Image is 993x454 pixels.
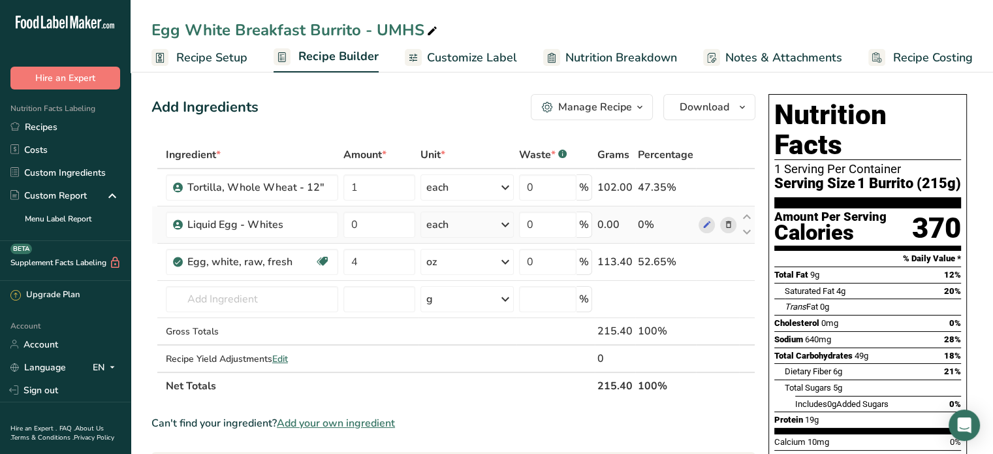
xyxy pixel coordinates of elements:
span: Includes Added Sugars [795,399,889,409]
a: Recipe Costing [868,43,973,73]
div: 102.00 [597,180,633,195]
span: 0% [949,318,961,328]
span: Cholesterol [774,318,819,328]
span: 21% [944,366,961,376]
a: Notes & Attachments [703,43,842,73]
span: Fat [785,302,818,312]
span: 0g [827,399,836,409]
span: Sodium [774,334,803,344]
div: Egg, white, raw, fresh [187,254,315,270]
div: 1 Serving Per Container [774,163,961,176]
div: each [426,180,449,195]
span: 19g [805,415,819,425]
button: Manage Recipe [531,94,653,120]
span: Grams [597,147,629,163]
span: 20% [944,286,961,296]
i: Trans [785,302,806,312]
div: 0.00 [597,217,633,233]
span: Ingredient [166,147,221,163]
div: Waste [519,147,567,163]
div: Upgrade Plan [10,289,80,302]
span: 0% [949,399,961,409]
section: % Daily Value * [774,251,961,267]
div: Gross Totals [166,325,339,338]
div: Amount Per Serving [774,211,887,223]
span: Percentage [638,147,693,163]
span: Serving Size [774,176,855,192]
a: Recipe Setup [151,43,247,73]
div: 113.40 [597,254,633,270]
span: 1 Burrito (215g) [857,176,961,192]
span: 6g [833,366,842,376]
span: Customize Label [427,49,517,67]
a: Recipe Builder [274,42,379,73]
div: 100% [638,323,693,339]
input: Add Ingredient [166,286,339,312]
span: Total Carbohydrates [774,351,853,361]
span: Recipe Costing [893,49,973,67]
div: 52.65% [638,254,693,270]
div: Egg White Breakfast Burrito - UMHS [151,18,440,42]
span: 0mg [821,318,838,328]
div: Recipe Yield Adjustments [166,352,339,366]
span: 0g [820,302,829,312]
span: Unit [420,147,445,163]
span: Calcium [774,437,806,447]
button: Download [663,94,755,120]
span: 9g [810,270,819,280]
span: Add your own ingredient [277,415,395,431]
span: Notes & Attachments [725,49,842,67]
span: Download [680,99,729,115]
div: Calories [774,223,887,242]
div: Liquid Egg - Whites [187,217,331,233]
span: Protein [774,415,803,425]
div: 370 [912,211,961,246]
div: Tortilla, Whole Wheat - 12" [187,180,331,195]
th: Net Totals [163,372,595,399]
span: 28% [944,334,961,344]
h1: Nutrition Facts [774,100,961,160]
div: Custom Report [10,189,87,203]
span: Saturated Fat [785,286,834,296]
a: Language [10,356,66,379]
div: EN [93,359,120,375]
div: 0 [597,351,633,366]
th: 100% [635,372,696,399]
div: Manage Recipe [558,99,632,115]
span: 0% [950,437,961,447]
span: 4g [836,286,845,296]
div: BETA [10,244,32,254]
div: oz [426,254,437,270]
a: Customize Label [405,43,517,73]
button: Hire an Expert [10,67,120,89]
span: Recipe Builder [298,48,379,65]
a: About Us . [10,424,104,442]
div: Add Ingredients [151,97,259,118]
div: Open Intercom Messenger [949,410,980,441]
div: 215.40 [597,323,633,339]
a: Hire an Expert . [10,424,57,433]
a: Nutrition Breakdown [543,43,677,73]
span: 18% [944,351,961,361]
span: Total Fat [774,270,808,280]
span: 5g [833,383,842,393]
div: g [426,291,433,307]
span: Dietary Fiber [785,366,831,376]
span: 640mg [805,334,831,344]
span: Recipe Setup [176,49,247,67]
span: Nutrition Breakdown [565,49,677,67]
div: each [426,217,449,233]
span: 12% [944,270,961,280]
div: 0% [638,217,693,233]
th: 215.40 [595,372,635,399]
a: Privacy Policy [74,433,114,442]
span: 10mg [808,437,829,447]
span: Total Sugars [785,383,831,393]
span: Amount [343,147,386,163]
div: Can't find your ingredient? [151,415,755,431]
a: Terms & Conditions . [11,433,74,442]
a: FAQ . [59,424,75,433]
span: 49g [855,351,868,361]
span: Edit [272,353,288,365]
div: 47.35% [638,180,693,195]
